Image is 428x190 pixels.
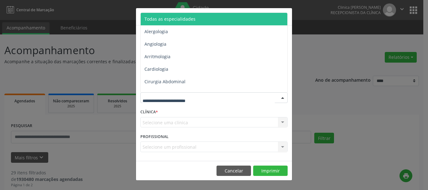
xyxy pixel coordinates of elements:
span: Angiologia [144,41,166,47]
span: Cirurgia Bariatrica [144,91,183,97]
span: Arritmologia [144,54,170,59]
button: Close [279,8,292,23]
span: Todas as especialidades [144,16,196,22]
label: PROFISSIONAL [140,132,169,141]
button: Imprimir [253,166,288,176]
span: Cirurgia Abdominal [144,79,185,85]
label: CLÍNICA [140,107,158,117]
h5: Relatório de agendamentos [140,13,212,21]
button: Cancelar [217,166,251,176]
span: Alergologia [144,28,168,34]
span: Cardiologia [144,66,168,72]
